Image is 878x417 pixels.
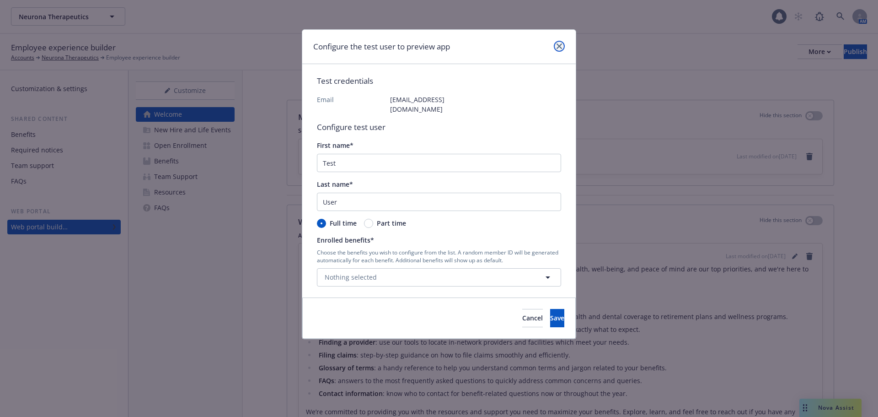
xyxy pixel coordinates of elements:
span: First name* [317,141,353,150]
span: Nothing selected [325,272,377,282]
input: Full time [317,219,326,228]
button: Save [550,309,564,327]
p: Choose the benefits you wish to configure from the list. A random member ID will be generated aut... [317,249,561,264]
button: Nothing selected [317,268,561,287]
p: Configure test user [317,121,561,133]
span: Part time [377,218,406,228]
p: [EMAIL_ADDRESS][DOMAIN_NAME] [390,95,463,114]
span: Enrolled benefits* [317,236,374,244]
span: Cancel [522,314,543,322]
a: close [554,41,565,52]
button: Cancel [522,309,543,327]
p: Email [317,95,390,114]
h1: Configure the test user to preview app [313,41,450,53]
p: Test credentials [317,75,561,87]
span: Last name* [317,180,353,189]
span: Save [550,314,564,322]
input: Part time [364,219,373,228]
span: Full time [330,218,357,228]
